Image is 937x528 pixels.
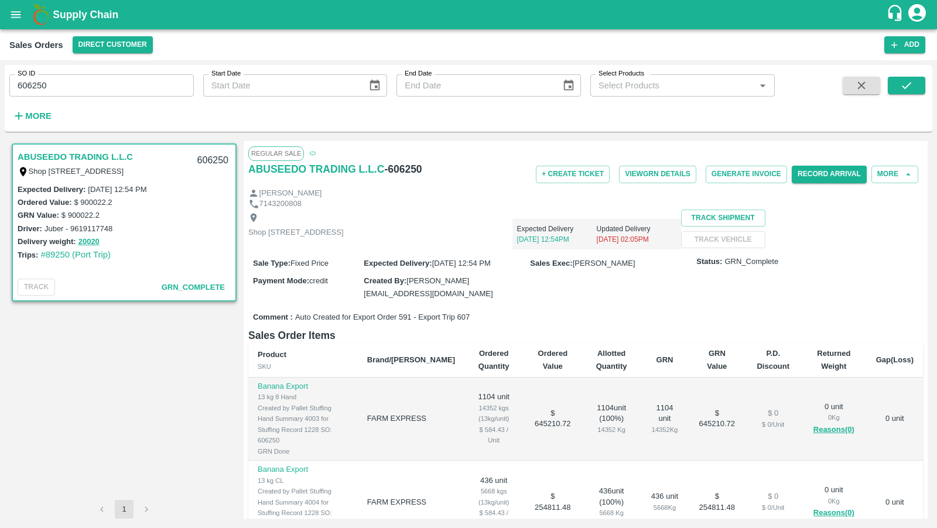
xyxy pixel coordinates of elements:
[253,276,309,285] label: Payment Mode :
[811,506,857,520] button: Reasons(0)
[591,508,631,518] div: 5668 Kg
[724,256,778,268] span: GRN_Complete
[259,188,322,199] p: [PERSON_NAME]
[162,283,225,292] span: GRN_Complete
[650,502,679,513] div: 5668 Kg
[73,36,153,53] button: Select DC
[258,475,348,486] div: 13 kg CL
[248,327,923,344] h6: Sales Order Items
[811,423,857,437] button: Reasons(0)
[591,403,631,436] div: 1104 unit ( 100 %)
[811,496,857,506] div: 0 Kg
[538,349,568,371] b: Ordered Value
[464,378,523,461] td: 1104 unit
[597,224,676,234] p: Updated Delivery
[474,486,514,508] div: 5668 kgs (13kg/unit)
[258,381,348,392] p: Banana Export
[18,211,59,220] label: GRN Value:
[259,198,302,210] p: 7143200808
[25,111,52,121] strong: More
[18,149,133,164] a: ABUSEEDO TRADING L.L.C
[258,350,286,359] b: Product
[45,224,112,233] label: Juber - 9619117748
[91,500,158,519] nav: pagination navigation
[811,485,857,520] div: 0 unit
[478,349,509,371] b: Ordered Quantity
[884,36,925,53] button: Add
[40,250,111,259] a: #89250 (Port Trip)
[599,69,644,78] label: Select Products
[364,74,386,97] button: Choose date
[594,78,752,93] input: Select Products
[18,251,38,259] label: Trips:
[258,361,348,372] div: SKU
[811,412,857,423] div: 0 Kg
[53,9,118,20] b: Supply Chain
[757,349,789,371] b: P.D. Discount
[364,259,432,268] label: Expected Delivery :
[258,446,348,457] div: GRN Done
[591,486,631,519] div: 436 unit ( 100 %)
[474,424,514,446] div: $ 584.43 / Unit
[755,408,792,419] div: $ 0
[384,161,422,177] h6: - 606250
[115,500,134,519] button: page 1
[558,74,580,97] button: Choose date
[295,312,470,323] span: Auto Created for Export Order 591 - Export Trip 607
[18,185,86,194] label: Expected Delivery :
[755,419,792,430] div: $ 0 / Unit
[619,166,696,183] button: ViewGRN Details
[364,276,493,298] span: [PERSON_NAME][EMAIL_ADDRESS][DOMAIN_NAME]
[211,69,241,78] label: Start Date
[681,210,765,227] button: Track Shipment
[650,491,679,513] div: 436 unit
[88,185,146,194] label: [DATE] 12:54 PM
[755,78,770,93] button: Open
[2,1,29,28] button: open drawer
[867,378,923,461] td: 0 unit
[18,237,76,246] label: Delivery weight:
[871,166,918,183] button: More
[258,464,348,475] p: Banana Export
[29,3,53,26] img: logo
[358,378,464,461] td: FARM EXPRESS
[755,491,792,502] div: $ 0
[18,69,35,78] label: SO ID
[74,198,112,207] label: $ 900022.2
[536,166,610,183] button: + Create Ticket
[253,312,293,323] label: Comment :
[18,224,42,233] label: Driver:
[597,234,676,245] p: [DATE] 02:05PM
[396,74,552,97] input: End Date
[367,355,455,364] b: Brand/[PERSON_NAME]
[591,424,631,435] div: 14352 Kg
[573,259,635,268] span: [PERSON_NAME]
[650,403,679,436] div: 1104 unit
[258,403,348,446] div: Created by Pallet Stuffing Hand Summary 4003 for Stuffing Record 1228 SO: 606250
[53,6,886,23] a: Supply Chain
[405,69,432,78] label: End Date
[203,74,359,97] input: Start Date
[474,403,514,424] div: 14352 kgs (13kg/unit)
[248,161,384,177] a: ABUSEEDO TRADING L.L.C
[530,259,572,268] label: Sales Exec :
[689,378,746,461] td: $ 645210.72
[907,2,928,27] div: account of current user
[9,37,63,53] div: Sales Orders
[876,355,914,364] b: Gap(Loss)
[9,106,54,126] button: More
[517,224,597,234] p: Expected Delivery
[656,355,673,364] b: GRN
[29,167,124,176] label: Shop [STREET_ADDRESS]
[290,259,329,268] span: Fixed Price
[755,502,792,513] div: $ 0 / Unit
[61,211,100,220] label: $ 900022.2
[253,259,290,268] label: Sale Type :
[248,146,304,160] span: Regular Sale
[258,392,348,402] div: 13 kg 8 Hand
[696,256,722,268] label: Status:
[432,259,491,268] span: [DATE] 12:54 PM
[707,349,727,371] b: GRN Value
[886,4,907,25] div: customer-support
